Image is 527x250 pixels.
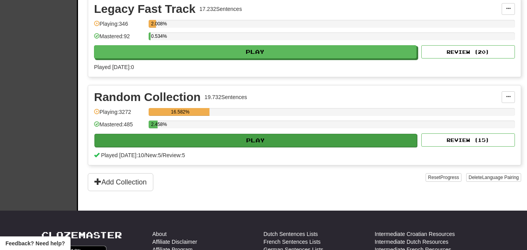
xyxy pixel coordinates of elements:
[146,152,161,158] span: New: 5
[94,3,195,15] div: Legacy Fast Track
[5,239,65,247] span: Open feedback widget
[94,108,145,121] div: Playing: 3272
[94,134,417,147] button: Play
[94,91,201,103] div: Random Collection
[94,20,145,33] div: Playing: 346
[151,121,158,128] div: 2.458%
[144,152,146,158] span: /
[153,230,167,238] a: About
[482,175,519,180] span: Language Pairing
[421,133,515,147] button: Review (15)
[204,93,247,101] div: 19.732 Sentences
[199,5,242,13] div: 17.232 Sentences
[264,238,321,246] a: French Sentences Lists
[466,173,521,182] button: DeleteLanguage Pairing
[375,238,449,246] a: Intermediate Dutch Resources
[41,230,122,240] a: Clozemaster
[94,121,145,133] div: Mastered: 485
[163,152,185,158] span: Review: 5
[101,152,144,158] span: Played [DATE]: 10
[426,173,461,182] button: ResetProgress
[88,173,153,191] button: Add Collection
[421,45,515,59] button: Review (20)
[94,45,417,59] button: Play
[153,238,197,246] a: Affiliate Disclaimer
[264,230,318,238] a: Dutch Sentences Lists
[151,20,156,28] div: 2.008%
[94,64,134,70] span: Played [DATE]: 0
[375,230,455,238] a: Intermediate Croatian Resources
[94,32,145,45] div: Mastered: 92
[440,175,459,180] span: Progress
[161,152,163,158] span: /
[151,108,209,116] div: 16.582%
